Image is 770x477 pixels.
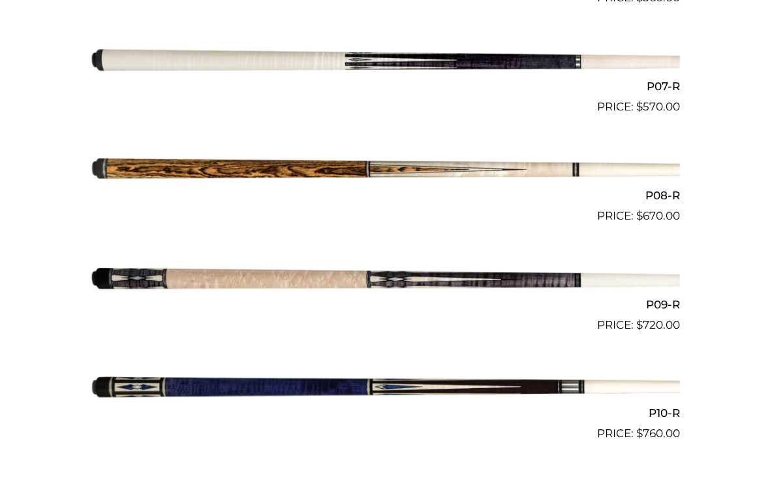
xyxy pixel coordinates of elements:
[90,230,680,328] img: P09-R
[636,100,680,113] bdi: 570.00
[90,121,680,224] a: P08-R $670.00
[636,209,643,222] span: $
[90,121,680,219] img: P08-R
[636,427,680,440] bdi: 760.00
[636,427,643,440] span: $
[636,318,643,331] span: $
[90,12,680,115] a: P07-R $570.00
[636,100,643,113] span: $
[636,209,680,222] bdi: 670.00
[90,339,680,437] img: P10-R
[90,12,680,110] img: P07-R
[636,318,680,331] bdi: 720.00
[90,339,680,442] a: P10-R $760.00
[90,230,680,333] a: P09-R $720.00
